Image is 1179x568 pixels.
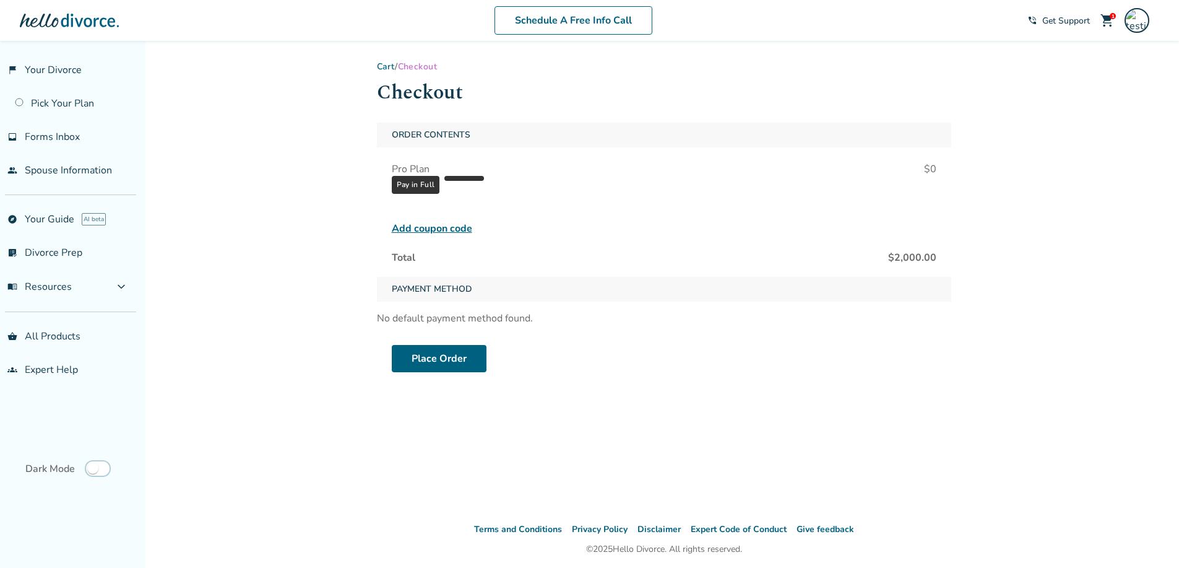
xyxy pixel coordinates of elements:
li: Disclaimer [637,522,681,537]
div: / [377,61,951,72]
span: Dark Mode [25,462,75,476]
span: phone_in_talk [1027,15,1037,25]
a: Privacy Policy [572,523,628,535]
span: flag_2 [7,65,17,75]
span: shopping_basket [7,331,17,341]
img: testing10225328@hellodivorce.com [1125,8,1149,33]
span: Get Support [1042,15,1090,27]
span: menu_book [7,282,17,292]
span: Total [392,251,415,264]
div: © 2025 Hello Divorce. All rights reserved. [586,542,742,557]
span: shopping_cart [1100,13,1115,28]
span: inbox [7,132,17,142]
span: $2,000.00 [888,251,936,264]
h1: Checkout [377,77,951,108]
a: phone_in_talkGet Support [1027,15,1090,27]
button: Place Order [392,345,486,372]
span: list_alt_check [7,248,17,258]
span: Checkout [398,61,437,72]
span: Pro Plan [392,162,430,176]
span: explore [7,214,17,224]
a: Schedule A Free Info Call [494,6,652,35]
span: Resources [7,280,72,294]
span: Payment Method [387,277,477,302]
span: Add coupon code [392,222,472,235]
span: Forms Inbox [25,130,80,144]
a: Terms and Conditions [474,523,562,535]
span: AI beta [82,213,106,225]
p: No default payment method found. [377,312,951,325]
span: people [7,165,17,175]
div: 1 [1110,13,1116,19]
a: Cart [377,61,395,72]
span: $0 [924,162,936,176]
span: groups [7,365,17,375]
a: Expert Code of Conduct [691,523,787,535]
span: Order Contents [387,123,475,147]
li: Give feedback [797,522,854,537]
span: expand_more [114,279,129,294]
